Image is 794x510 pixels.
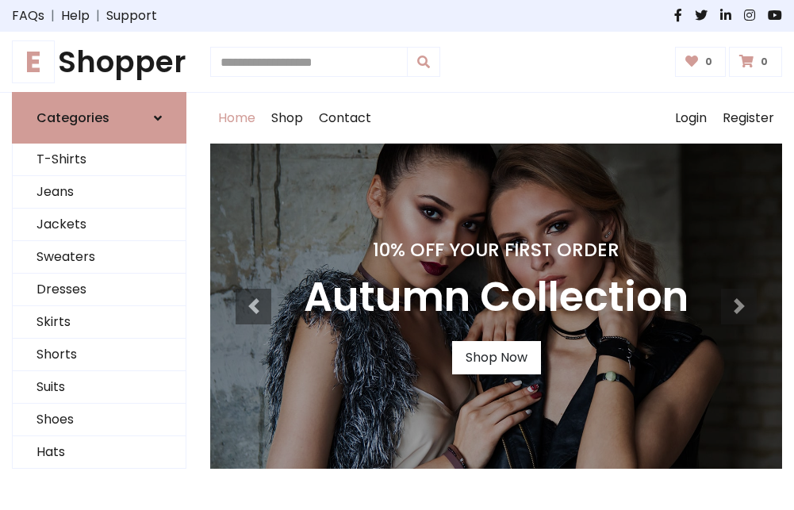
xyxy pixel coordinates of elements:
[13,144,186,176] a: T-Shirts
[90,6,106,25] span: |
[13,209,186,241] a: Jackets
[667,93,715,144] a: Login
[701,55,716,69] span: 0
[729,47,782,77] a: 0
[13,306,186,339] a: Skirts
[12,92,186,144] a: Categories
[13,404,186,436] a: Shoes
[13,436,186,469] a: Hats
[452,341,541,374] a: Shop Now
[757,55,772,69] span: 0
[263,93,311,144] a: Shop
[210,93,263,144] a: Home
[675,47,727,77] a: 0
[304,239,689,261] h4: 10% Off Your First Order
[44,6,61,25] span: |
[12,6,44,25] a: FAQs
[13,241,186,274] a: Sweaters
[12,40,55,83] span: E
[12,44,186,79] h1: Shopper
[311,93,379,144] a: Contact
[304,274,689,322] h3: Autumn Collection
[13,371,186,404] a: Suits
[36,110,109,125] h6: Categories
[13,339,186,371] a: Shorts
[13,274,186,306] a: Dresses
[106,6,157,25] a: Support
[715,93,782,144] a: Register
[13,176,186,209] a: Jeans
[61,6,90,25] a: Help
[12,44,186,79] a: EShopper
